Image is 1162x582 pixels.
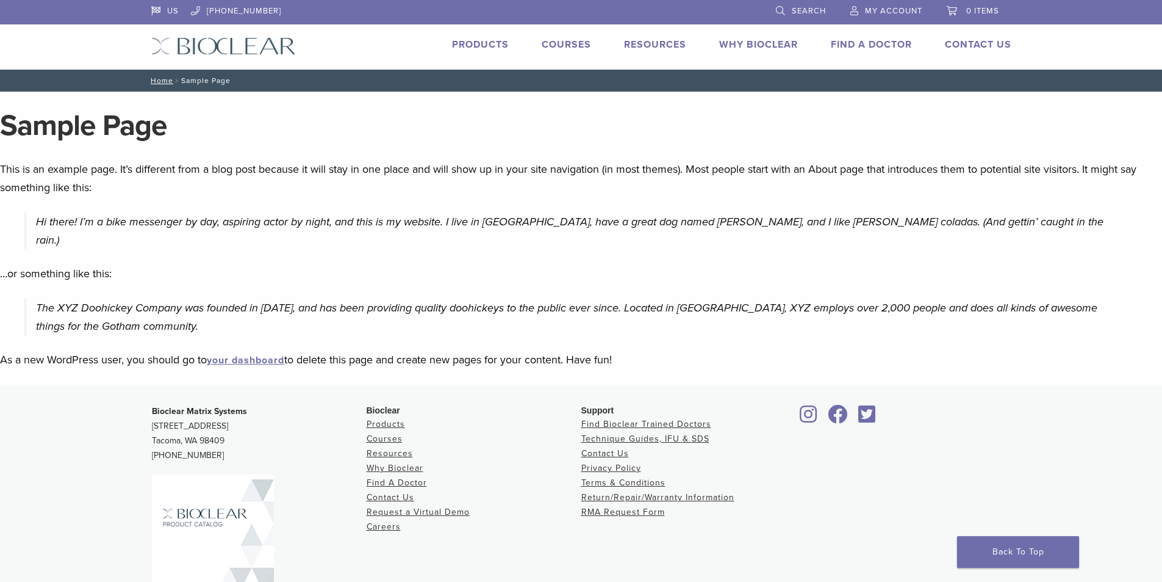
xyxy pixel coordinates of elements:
[152,404,367,463] p: [STREET_ADDRESS] Tacoma, WA 98409 [PHONE_NUMBER]
[367,419,405,429] a: Products
[581,406,614,415] span: Support
[367,522,401,532] a: Careers
[855,412,880,424] a: Bioclear
[792,6,826,16] span: Search
[147,76,173,85] a: Home
[581,478,665,488] a: Terms & Conditions
[367,434,403,444] a: Courses
[152,406,247,416] strong: Bioclear Matrix Systems
[367,507,470,517] a: Request a Virtual Demo
[719,38,798,51] a: Why Bioclear
[581,507,665,517] a: RMA Request Form
[367,478,427,488] a: Find A Doctor
[367,406,400,415] span: Bioclear
[173,78,181,84] span: /
[581,492,734,503] a: Return/Repair/Warranty Information
[581,434,709,444] a: Technique Guides, IFU & SDS
[624,38,686,51] a: Resources
[36,213,1128,249] p: Hi there! I’m a bike messenger by day, aspiring actor by night, and this is my website. I live in...
[142,70,1020,92] nav: Sample Page
[367,492,414,503] a: Contact Us
[957,536,1079,568] a: Back To Top
[824,412,852,424] a: Bioclear
[581,463,641,473] a: Privacy Policy
[151,37,296,55] img: Bioclear
[831,38,912,51] a: Find A Doctor
[796,412,822,424] a: Bioclear
[581,448,629,459] a: Contact Us
[542,38,591,51] a: Courses
[945,38,1011,51] a: Contact Us
[865,6,922,16] span: My Account
[207,354,284,366] a: your dashboard
[452,38,509,51] a: Products
[367,448,413,459] a: Resources
[36,299,1128,335] p: The XYZ Doohickey Company was founded in [DATE], and has been providing quality doohickeys to the...
[966,6,999,16] span: 0 items
[581,419,711,429] a: Find Bioclear Trained Doctors
[367,463,423,473] a: Why Bioclear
